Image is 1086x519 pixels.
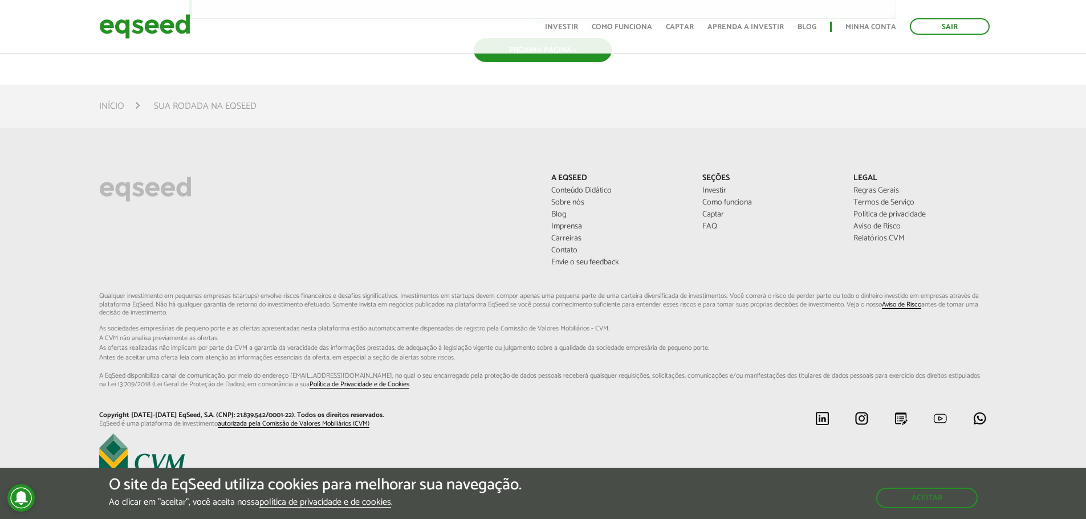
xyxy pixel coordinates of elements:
[702,187,836,195] a: Investir
[218,420,369,428] a: autorizada pela Comissão de Valores Mobiliários (CVM)
[973,411,987,426] img: whatsapp.svg
[910,18,990,35] a: Sair
[551,174,685,183] p: A EqSeed
[551,187,685,195] a: Conteúdo Didático
[99,420,535,428] p: EqSeed é uma plataforma de investimento
[853,199,987,207] a: Termos de Serviço
[99,434,185,479] img: EqSeed é uma plataforma de investimento autorizada pela Comissão de Valores Mobiliários (CVM)
[876,488,978,508] button: Aceitar
[702,174,836,183] p: Seções
[798,23,816,31] a: Blog
[551,223,685,231] a: Imprensa
[551,211,685,219] a: Blog
[882,301,921,309] a: Aviso de Risco
[853,235,987,243] a: Relatórios CVM
[933,411,947,426] img: youtube.svg
[894,411,908,426] img: blog.svg
[99,411,535,419] p: Copyright [DATE]-[DATE] EqSeed, S.A. (CNPJ: 21.839.542/0001-22). Todos os direitos reservados.
[99,292,987,389] p: Qualquer investimento em pequenas empresas (startups) envolve riscos financeiros e desafios signi...
[855,411,869,426] img: instagram.svg
[551,247,685,255] a: Contato
[154,99,257,114] li: Sua rodada na EqSeed
[853,211,987,219] a: Política de privacidade
[845,23,896,31] a: Minha conta
[815,411,829,426] img: linkedin.svg
[853,223,987,231] a: Aviso de Risco
[551,259,685,267] a: Envie o seu feedback
[853,174,987,183] p: Legal
[702,223,836,231] a: FAQ
[551,199,685,207] a: Sobre nós
[109,476,522,494] h5: O site da EqSeed utiliza cookies para melhorar sua navegação.
[99,11,190,42] img: EqSeed
[545,23,578,31] a: Investir
[259,498,391,508] a: política de privacidade e de cookies
[707,23,784,31] a: Aprenda a investir
[99,345,987,352] span: As ofertas realizadas não implicam por parte da CVM a garantia da veracidade das informações p...
[109,497,522,508] p: Ao clicar em "aceitar", você aceita nossa .
[310,381,409,389] a: Política de Privacidade e de Cookies
[99,102,124,111] a: Início
[702,199,836,207] a: Como funciona
[702,211,836,219] a: Captar
[551,235,685,243] a: Carreiras
[853,187,987,195] a: Regras Gerais
[99,325,987,332] span: As sociedades empresárias de pequeno porte e as ofertas apresentadas nesta plataforma estão aut...
[99,174,192,205] img: EqSeed Logo
[99,354,987,361] span: Antes de aceitar uma oferta leia com atenção as informações essenciais da oferta, em especial...
[99,335,987,342] span: A CVM não analisa previamente as ofertas.
[592,23,652,31] a: Como funciona
[666,23,694,31] a: Captar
